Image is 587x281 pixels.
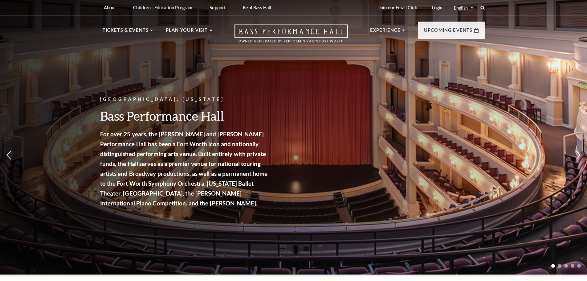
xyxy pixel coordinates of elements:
[100,96,270,103] p: [GEOGRAPHIC_DATA], [US_STATE]
[370,27,401,38] p: Experience
[100,130,268,207] strong: For over 25 years, the [PERSON_NAME] and [PERSON_NAME] Performance Hall has been a Fort Worth ico...
[104,5,116,10] p: About
[103,27,149,38] p: Tickets & Events
[210,5,226,10] p: Support
[453,5,475,11] select: Select:
[243,5,271,10] p: Rent Bass Hall
[166,27,208,38] p: Plan Your Visit
[424,27,473,38] p: Upcoming Events
[100,108,270,124] h3: Bass Performance Hall
[133,5,192,10] p: Children's Education Program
